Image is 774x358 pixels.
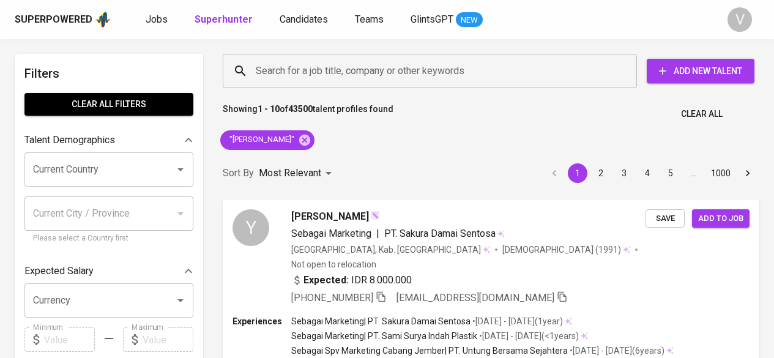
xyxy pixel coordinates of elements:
[411,12,483,28] a: GlintsGPT NEW
[259,162,336,185] div: Most Relevant
[477,330,579,342] p: • [DATE] - [DATE] ( <1 years )
[220,134,302,146] span: "[PERSON_NAME]"
[614,163,634,183] button: Go to page 3
[502,244,630,256] div: (1991)
[233,315,291,327] p: Experiences
[638,163,657,183] button: Go to page 4
[411,13,453,25] span: GlintsGPT
[384,228,496,239] span: PT. Sakura Damai Sentosa
[291,228,371,239] span: Sebagai Marketing
[652,212,679,226] span: Save
[471,315,563,327] p: • [DATE] - [DATE] ( 1 year )
[676,103,727,125] button: Clear All
[220,130,314,150] div: "[PERSON_NAME]"
[684,167,704,179] div: …
[647,59,754,83] button: Add New Talent
[24,259,193,283] div: Expected Salary
[543,163,759,183] nav: pagination navigation
[146,12,170,28] a: Jobs
[291,330,477,342] p: Sebagai Marketing | PT. Sami Surya Indah Plastik
[24,128,193,152] div: Talent Demographics
[143,327,193,352] input: Value
[661,163,680,183] button: Go to page 5
[195,12,255,28] a: Superhunter
[376,226,379,241] span: |
[259,166,321,181] p: Most Relevant
[44,327,95,352] input: Value
[291,258,376,270] p: Not open to relocation
[291,244,490,256] div: [GEOGRAPHIC_DATA], Kab. [GEOGRAPHIC_DATA]
[24,264,94,278] p: Expected Salary
[146,13,168,25] span: Jobs
[355,13,384,25] span: Teams
[33,233,185,245] p: Please select a Country first
[707,163,734,183] button: Go to page 1000
[95,10,111,29] img: app logo
[172,161,189,178] button: Open
[34,97,184,112] span: Clear All filters
[195,13,253,25] b: Superhunter
[172,292,189,309] button: Open
[657,64,745,79] span: Add New Talent
[24,93,193,116] button: Clear All filters
[698,212,743,226] span: Add to job
[502,244,595,256] span: [DEMOGRAPHIC_DATA]
[288,104,313,114] b: 43500
[291,315,471,327] p: Sebagai Marketing | PT. Sakura Damai Sentosa
[24,133,115,147] p: Talent Demographics
[568,163,587,183] button: page 1
[456,14,483,26] span: NEW
[727,7,752,32] div: V
[258,104,280,114] b: 1 - 10
[591,163,611,183] button: Go to page 2
[15,13,92,27] div: Superpowered
[303,273,349,288] b: Expected:
[24,64,193,83] h6: Filters
[291,209,369,224] span: [PERSON_NAME]
[223,103,393,125] p: Showing of talent profiles found
[280,13,328,25] span: Candidates
[568,345,664,357] p: • [DATE] - [DATE] ( 6 years )
[291,273,412,288] div: IDR 8.000.000
[15,10,111,29] a: Superpoweredapp logo
[370,211,380,220] img: magic_wand.svg
[396,292,554,304] span: [EMAIL_ADDRESS][DOMAIN_NAME]
[692,209,750,228] button: Add to job
[233,209,269,246] div: Y
[738,163,757,183] button: Go to next page
[223,166,254,181] p: Sort By
[646,209,685,228] button: Save
[291,345,568,357] p: Sebagai Spv Marketing Cabang Jember | PT. Untung Bersama Sejahtera
[355,12,386,28] a: Teams
[681,106,723,122] span: Clear All
[291,292,373,304] span: [PHONE_NUMBER]
[280,12,330,28] a: Candidates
